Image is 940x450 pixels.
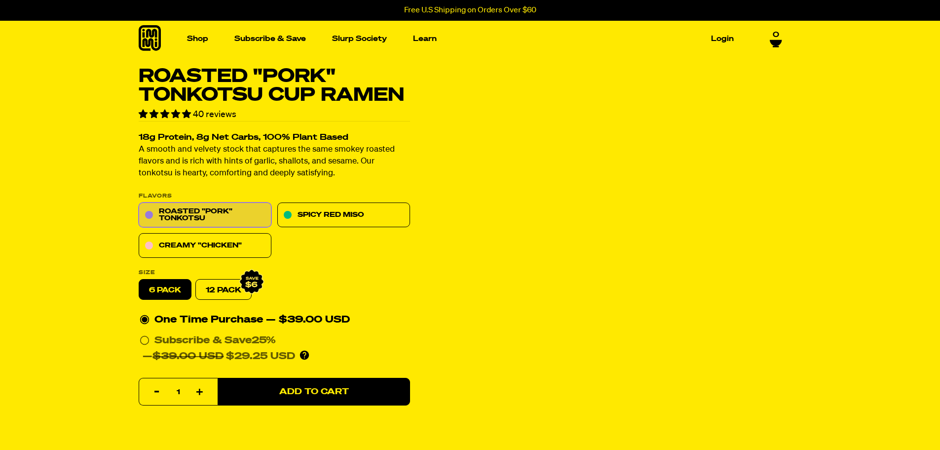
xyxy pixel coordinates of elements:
p: Flavors [139,194,410,199]
div: One Time Purchase [140,312,409,328]
a: 0 [770,31,782,47]
del: $39.00 USD [152,352,224,362]
input: quantity [145,379,212,407]
label: 6 pack [139,280,191,300]
span: 40 reviews [193,110,236,119]
label: Size [139,270,410,276]
div: — $39.00 USD [266,312,350,328]
a: Subscribe & Save [230,31,310,46]
div: — $29.25 USD [143,349,295,365]
a: Roasted "Pork" Tonkotsu [139,203,271,228]
button: Add to Cart [218,378,410,406]
p: A smooth and velvety stock that captures the same smokey roasted flavors and is rich with hints o... [139,144,410,180]
a: Creamy "Chicken" [139,234,271,258]
span: Add to Cart [279,388,348,396]
a: 12 Pack [195,280,252,300]
span: 0 [773,31,779,40]
nav: Main navigation [183,21,738,57]
div: Subscribe & Save [154,333,276,349]
span: 25% [252,336,276,346]
a: Spicy Red Miso [277,203,410,228]
h2: 18g Protein, 8g Net Carbs, 100% Plant Based [139,134,410,142]
h1: Roasted "Pork" Tonkotsu Cup Ramen [139,67,410,105]
a: Learn [409,31,441,46]
a: Shop [183,31,212,46]
a: Slurp Society [328,31,391,46]
a: Login [707,31,738,46]
span: 4.78 stars [139,110,193,119]
p: Free U.S Shipping on Orders Over $60 [404,6,536,15]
